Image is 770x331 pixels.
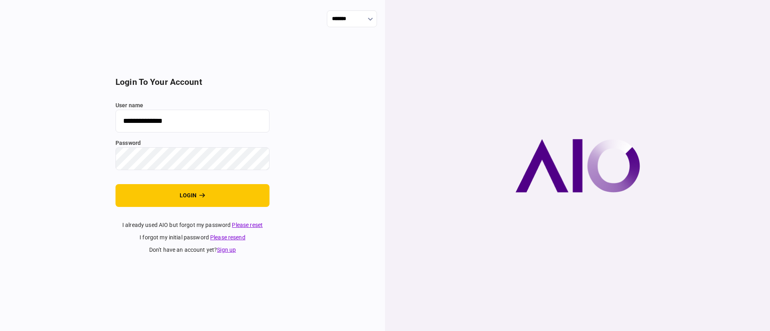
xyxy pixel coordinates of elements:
div: I already used AIO but forgot my password [115,221,269,229]
div: don't have an account yet ? [115,246,269,254]
a: Please resend [210,234,245,241]
img: AIO company logo [515,139,640,193]
div: I forgot my initial password [115,233,269,242]
label: user name [115,101,269,110]
input: user name [115,110,269,132]
a: Please reset [232,222,263,228]
a: Sign up [217,247,236,253]
input: password [115,147,269,170]
button: login [115,184,269,207]
input: show language options [327,10,377,27]
label: password [115,139,269,147]
h2: login to your account [115,77,269,87]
